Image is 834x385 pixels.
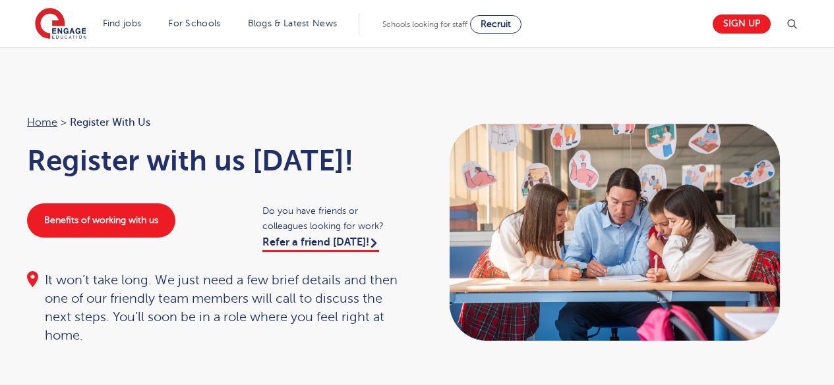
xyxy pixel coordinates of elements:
h1: Register with us [DATE]! [27,144,404,177]
span: Recruit [481,19,511,29]
a: Blogs & Latest News [248,18,338,28]
a: For Schools [168,18,220,28]
nav: breadcrumb [27,114,404,131]
span: Schools looking for staff [382,20,467,29]
a: Home [27,116,57,128]
a: Benefits of working with us [27,203,175,238]
a: Sign up [713,14,771,34]
span: Register with us [70,114,150,131]
div: It won’t take long. We just need a few brief details and then one of our friendly team members wi... [27,271,404,345]
a: Refer a friend [DATE]! [262,236,379,252]
img: Engage Education [35,8,86,41]
span: Do you have friends or colleagues looking for work? [262,203,404,234]
span: > [61,116,67,128]
a: Find jobs [103,18,142,28]
a: Recruit [470,15,521,34]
